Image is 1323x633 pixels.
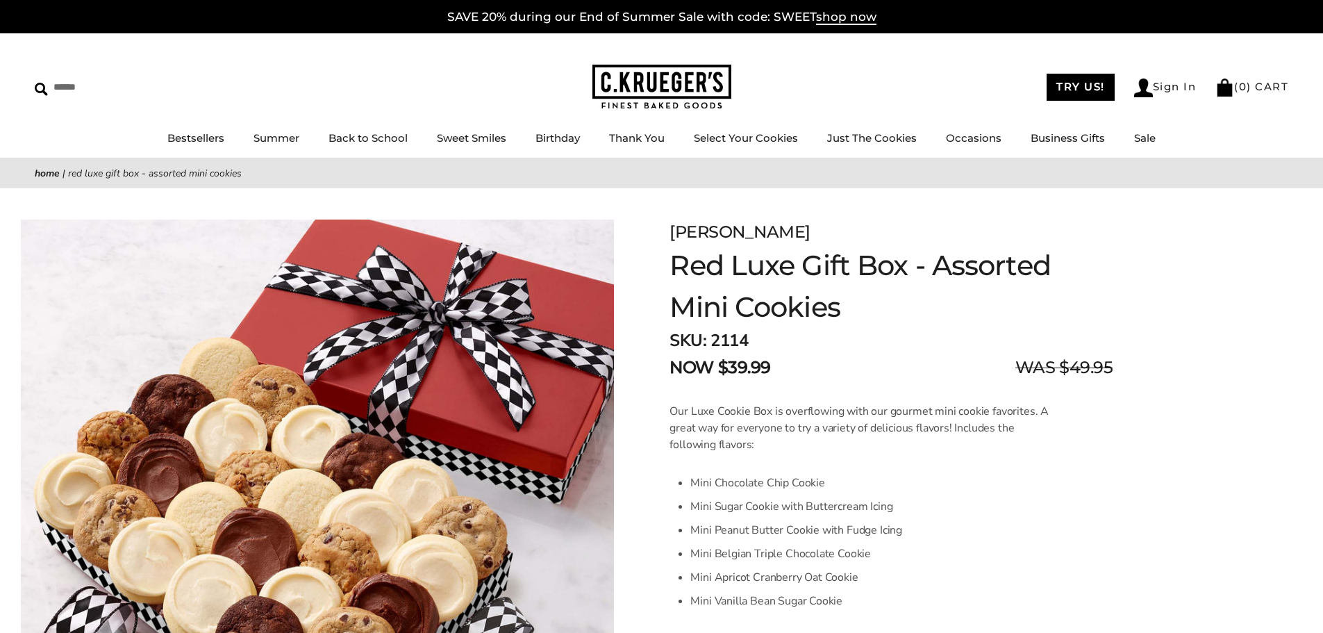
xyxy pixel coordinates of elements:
[690,589,1049,613] li: Mini Vanilla Bean Sugar Cookie
[1134,131,1156,145] a: Sale
[690,542,1049,566] li: Mini Belgian Triple Chocolate Cookie
[690,518,1049,542] li: Mini Peanut Butter Cookie with Fudge Icing
[35,76,200,98] input: Search
[1239,80,1247,93] span: 0
[1015,355,1113,380] span: WAS $49.95
[35,167,60,180] a: Home
[535,131,580,145] a: Birthday
[710,329,748,352] span: 2114
[690,471,1049,495] li: Mini Chocolate Chip Cookie
[669,355,770,380] span: NOW $39.99
[669,220,1113,245] div: [PERSON_NAME]
[669,329,706,352] strong: SKU:
[946,131,1001,145] a: Occasions
[1215,80,1288,93] a: (0) CART
[1047,74,1115,101] a: TRY US!
[68,167,242,180] span: Red Luxe Gift Box - Assorted Mini Cookies
[35,165,1288,181] nav: breadcrumbs
[1134,79,1153,97] img: Account
[63,167,65,180] span: |
[592,65,731,110] img: C.KRUEGER'S
[328,131,408,145] a: Back to School
[609,131,665,145] a: Thank You
[167,131,224,145] a: Bestsellers
[447,10,876,25] a: SAVE 20% during our End of Summer Sale with code: SWEETshop now
[1031,131,1105,145] a: Business Gifts
[827,131,917,145] a: Just The Cookies
[253,131,299,145] a: Summer
[694,131,798,145] a: Select Your Cookies
[669,245,1113,328] h1: Red Luxe Gift Box - Assorted Mini Cookies
[1134,79,1197,97] a: Sign In
[690,566,1049,589] li: Mini Apricot Cranberry Oat Cookie
[816,10,876,25] span: shop now
[1215,79,1234,97] img: Bag
[35,83,48,96] img: Search
[437,131,506,145] a: Sweet Smiles
[669,403,1049,453] p: Our Luxe Cookie Box is overflowing with our gourmet mini cookie favorites. A great way for everyo...
[690,495,1049,518] li: Mini Sugar Cookie with Buttercream Icing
